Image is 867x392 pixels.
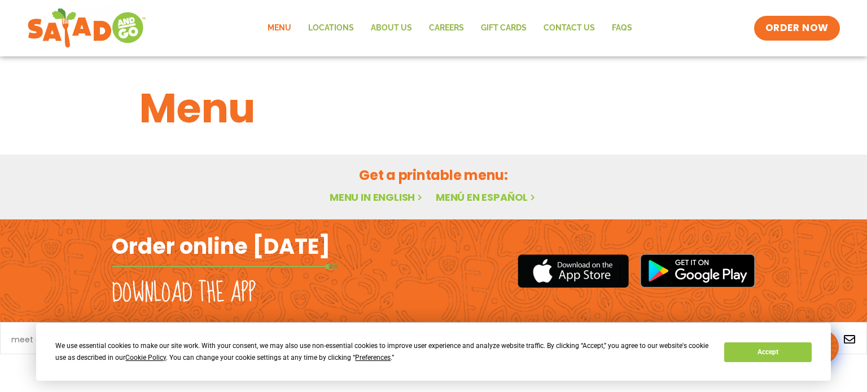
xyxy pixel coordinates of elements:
[603,15,641,41] a: FAQs
[11,336,119,343] a: meet chef [PERSON_NAME]
[518,253,629,289] img: appstore
[55,340,711,364] div: We use essential cookies to make our site work. With your consent, we may also use non-essential ...
[640,254,755,288] img: google_play
[112,232,330,260] h2: Order online [DATE]
[27,6,146,51] img: new-SAG-logo-768×292
[125,354,166,362] span: Cookie Policy
[355,354,391,362] span: Preferences
[724,342,811,362] button: Accept
[112,263,338,270] img: fork
[259,15,300,41] a: Menu
[300,15,362,41] a: Locations
[139,165,728,185] h2: Get a printable menu:
[436,190,537,204] a: Menú en español
[765,21,829,35] span: ORDER NOW
[259,15,641,41] nav: Menu
[535,15,603,41] a: Contact Us
[330,190,424,204] a: Menu in English
[754,16,840,41] a: ORDER NOW
[36,323,831,381] div: Cookie Consent Prompt
[139,78,728,139] h1: Menu
[112,278,256,309] h2: Download the app
[472,15,535,41] a: GIFT CARDS
[421,15,472,41] a: Careers
[362,15,421,41] a: About Us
